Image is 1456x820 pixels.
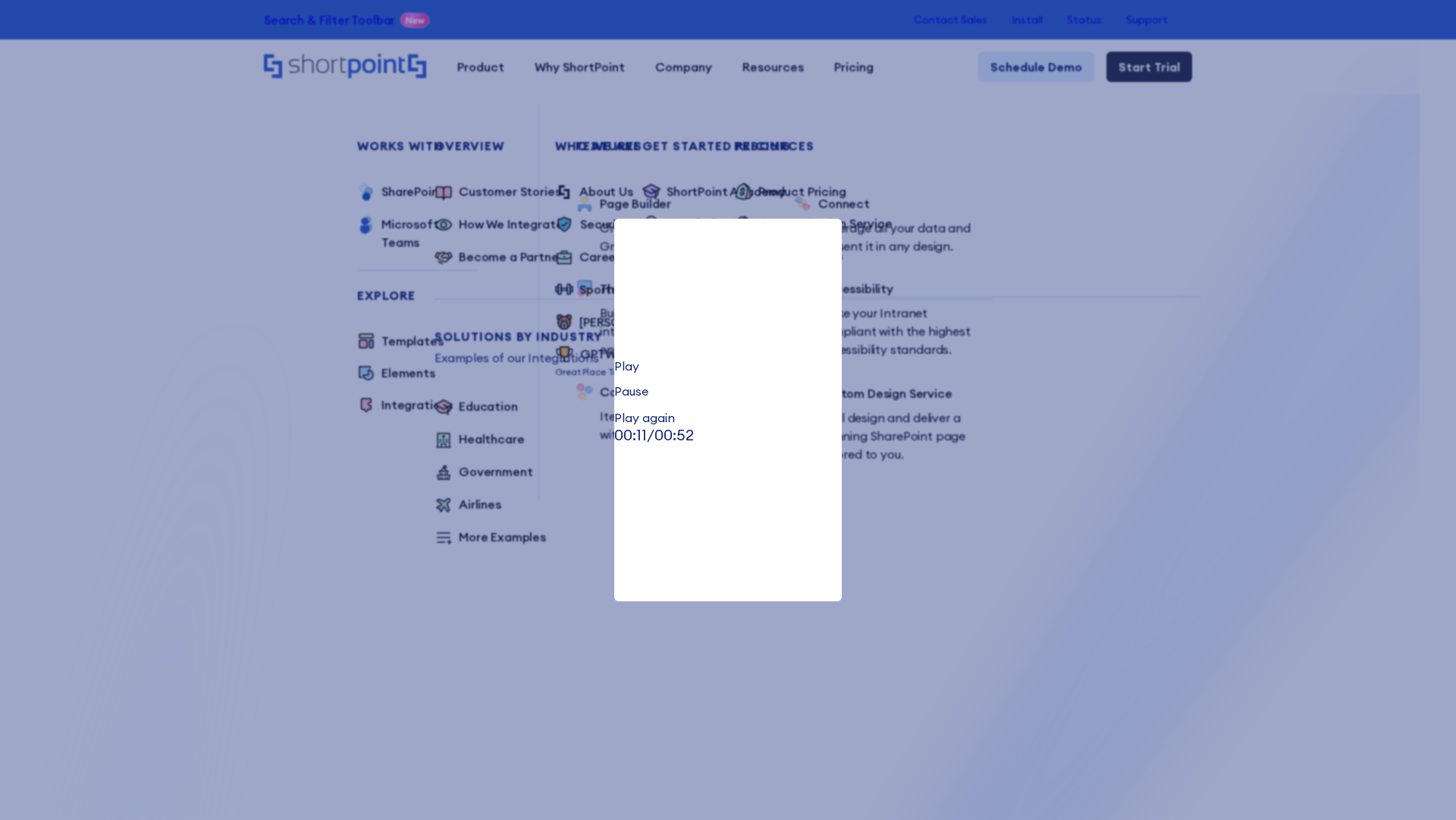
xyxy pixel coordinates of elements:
[614,219,842,333] video: Your browser does not support the video tag.
[614,425,647,444] span: 00:11
[614,385,842,397] div: Pause
[654,425,694,444] span: 00:52
[614,360,842,372] div: Play
[614,412,842,424] div: Play again
[614,424,842,446] p: /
